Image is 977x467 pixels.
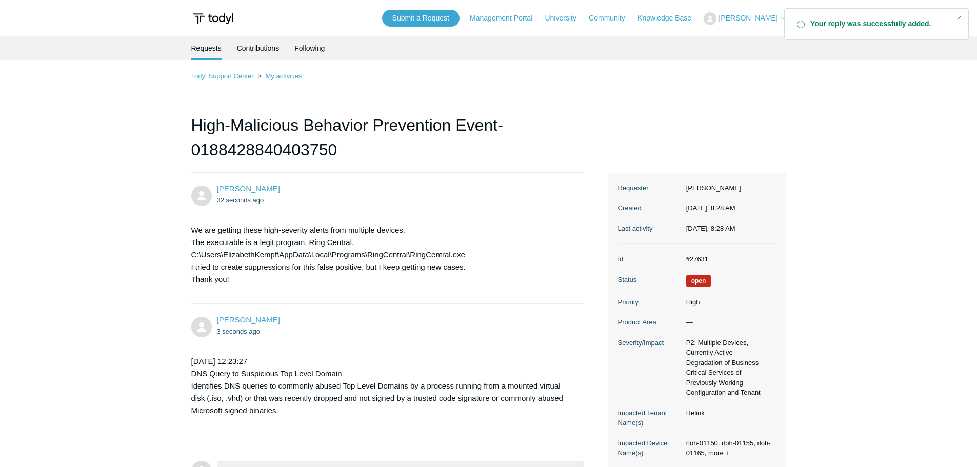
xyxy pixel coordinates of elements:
[618,183,681,193] dt: Requester
[681,297,776,308] dd: High
[686,225,735,232] time: 08/25/2025, 08:28
[681,408,776,418] dd: Relink
[470,13,543,24] a: Management Portal
[217,315,280,324] span: Aron Kluk-Barany
[952,11,966,25] div: Close
[719,14,777,22] span: [PERSON_NAME]
[681,317,776,328] dd: —
[681,254,776,265] dd: #27631
[681,438,776,458] dd: rloh-01150, rloh-01155, rloh-01165, more +
[217,184,280,193] span: Aron Kluk-Barany
[255,72,302,80] li: My activities
[191,113,584,173] h1: High-Malicious Behavior Prevention Event-0188428840403750
[618,203,681,213] dt: Created
[618,317,681,328] dt: Product Area
[191,72,256,80] li: Todyl Support Center
[686,204,735,212] time: 08/25/2025, 08:28
[589,13,635,24] a: Community
[237,36,280,60] a: Contributions
[265,72,302,80] a: My activities
[618,438,681,458] dt: Impacted Device Name(s)
[191,9,235,28] img: Todyl Support Center Help Center home page
[618,338,681,348] dt: Severity/Impact
[618,408,681,428] dt: Impacted Tenant Name(s)
[704,12,786,25] button: [PERSON_NAME]
[686,275,711,287] span: We are working on a response for you
[618,297,681,308] dt: Priority
[217,196,264,204] time: 08/25/2025, 08:28
[681,338,776,398] dd: P2: Multiple Devices, Currently Active Degradation of Business Critical Services of Previously Wo...
[217,328,261,335] time: 08/25/2025, 08:28
[618,275,681,285] dt: Status
[382,10,460,27] a: Submit a Request
[217,184,280,193] a: [PERSON_NAME]
[191,36,222,60] li: Requests
[637,13,702,24] a: Knowledge Base
[191,224,574,286] p: We are getting these high-severity alerts from multiple devices. The executable is a legit progra...
[681,183,776,193] dd: [PERSON_NAME]
[294,36,325,60] a: Following
[810,19,948,29] strong: Your reply was successfully added.
[191,72,254,80] a: Todyl Support Center
[618,224,681,234] dt: Last activity
[217,315,280,324] a: [PERSON_NAME]
[545,13,586,24] a: University
[618,254,681,265] dt: Id
[191,355,574,417] p: [DATE] 12:23:27 DNS Query to Suspicious Top Level Domain Identifies DNS queries to commonly abuse...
